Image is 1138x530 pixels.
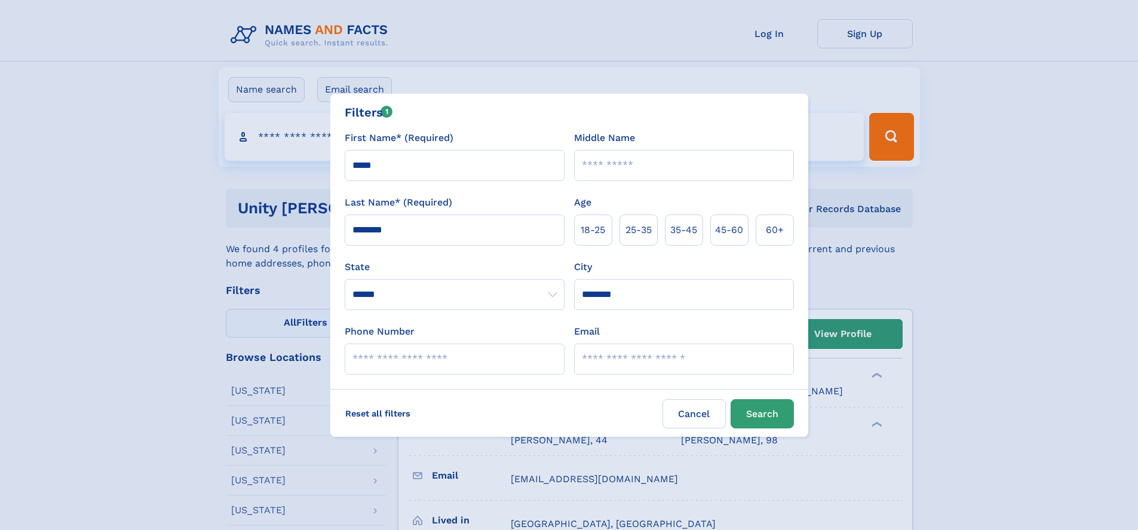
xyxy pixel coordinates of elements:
[574,131,635,145] label: Middle Name
[345,260,565,274] label: State
[766,223,784,237] span: 60+
[574,260,592,274] label: City
[574,195,591,210] label: Age
[581,223,605,237] span: 18‑25
[345,103,393,121] div: Filters
[715,223,743,237] span: 45‑60
[574,324,600,339] label: Email
[345,324,415,339] label: Phone Number
[338,399,418,428] label: Reset all filters
[662,399,726,428] label: Cancel
[731,399,794,428] button: Search
[345,195,452,210] label: Last Name* (Required)
[625,223,652,237] span: 25‑35
[670,223,697,237] span: 35‑45
[345,131,453,145] label: First Name* (Required)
